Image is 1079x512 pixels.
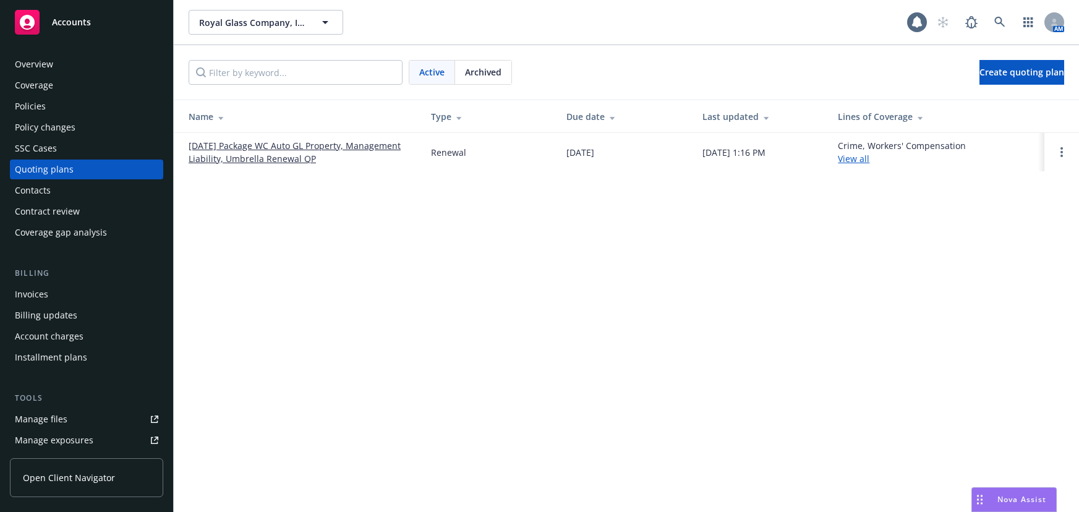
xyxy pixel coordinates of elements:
[189,60,403,85] input: Filter by keyword...
[566,146,594,159] div: [DATE]
[987,10,1012,35] a: Search
[23,471,115,484] span: Open Client Navigator
[15,181,51,200] div: Contacts
[10,202,163,221] a: Contract review
[52,17,91,27] span: Accounts
[15,284,48,304] div: Invoices
[1054,145,1069,160] a: Open options
[15,139,57,158] div: SSC Cases
[15,223,107,242] div: Coverage gap analysis
[702,110,818,123] div: Last updated
[189,110,411,123] div: Name
[972,488,987,511] div: Drag to move
[15,326,83,346] div: Account charges
[702,146,766,159] div: [DATE] 1:16 PM
[566,110,682,123] div: Due date
[838,139,966,165] div: Crime, Workers' Compensation
[10,305,163,325] a: Billing updates
[15,305,77,325] div: Billing updates
[15,75,53,95] div: Coverage
[199,16,306,29] span: Royal Glass Company, Inc
[15,54,53,74] div: Overview
[465,66,501,79] span: Archived
[10,117,163,137] a: Policy changes
[189,139,411,165] a: [DATE] Package WC Auto GL Property, Management Liability, Umbrella Renewal QP
[189,10,343,35] button: Royal Glass Company, Inc
[931,10,955,35] a: Start snowing
[10,284,163,304] a: Invoices
[419,66,445,79] span: Active
[10,5,163,40] a: Accounts
[10,348,163,367] a: Installment plans
[15,430,93,450] div: Manage exposures
[10,409,163,429] a: Manage files
[959,10,984,35] a: Report a Bug
[10,223,163,242] a: Coverage gap analysis
[971,487,1057,512] button: Nova Assist
[979,66,1064,78] span: Create quoting plan
[15,409,67,429] div: Manage files
[10,392,163,404] div: Tools
[979,60,1064,85] a: Create quoting plan
[15,96,46,116] div: Policies
[10,326,163,346] a: Account charges
[431,146,466,159] div: Renewal
[10,267,163,279] div: Billing
[10,181,163,200] a: Contacts
[15,117,75,137] div: Policy changes
[1016,10,1041,35] a: Switch app
[838,153,869,164] a: View all
[10,54,163,74] a: Overview
[10,96,163,116] a: Policies
[10,75,163,95] a: Coverage
[10,430,163,450] a: Manage exposures
[10,139,163,158] a: SSC Cases
[431,110,547,123] div: Type
[15,202,80,221] div: Contract review
[997,494,1046,505] span: Nova Assist
[15,160,74,179] div: Quoting plans
[838,110,1034,123] div: Lines of Coverage
[15,348,87,367] div: Installment plans
[10,160,163,179] a: Quoting plans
